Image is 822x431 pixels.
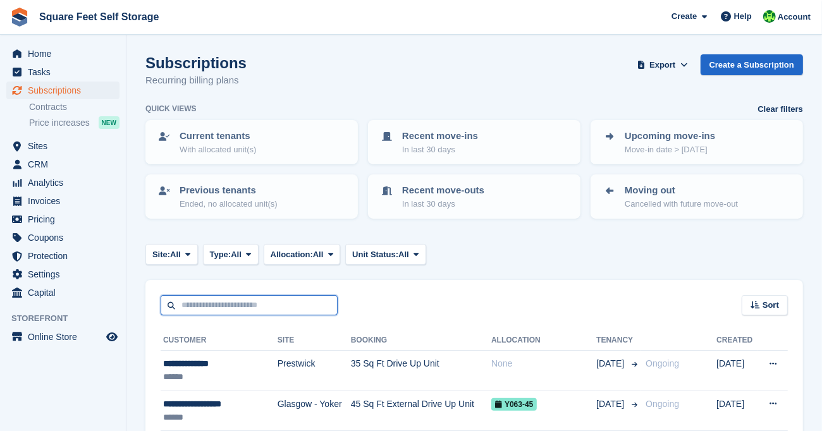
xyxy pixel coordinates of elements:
button: Unit Status: All [345,244,426,265]
th: Booking [351,331,491,351]
span: Y063-45 [491,398,537,411]
a: menu [6,155,120,173]
a: Recent move-outs In last 30 days [369,176,579,217]
td: [DATE] [716,391,758,431]
span: Help [734,10,752,23]
span: Export [649,59,675,71]
span: Price increases [29,117,90,129]
h1: Subscriptions [145,54,247,71]
p: Upcoming move-ins [625,129,715,143]
span: CRM [28,155,104,173]
span: All [231,248,242,261]
p: Recent move-ins [402,129,478,143]
a: menu [6,82,120,99]
a: Contracts [29,101,120,113]
button: Allocation: All [264,244,341,265]
a: menu [6,63,120,81]
a: menu [6,229,120,246]
p: With allocated unit(s) [180,143,256,156]
p: Cancelled with future move-out [625,198,738,210]
a: menu [6,210,120,228]
h6: Quick views [145,103,197,114]
span: Type: [210,248,231,261]
th: Tenancy [596,331,641,351]
a: Moving out Cancelled with future move-out [592,176,802,217]
span: Pricing [28,210,104,228]
a: Upcoming move-ins Move-in date > [DATE] [592,121,802,163]
a: Square Feet Self Storage [34,6,164,27]
span: Analytics [28,174,104,191]
td: Glasgow - Yoker [278,391,351,431]
span: Capital [28,284,104,301]
span: Ongoing [646,399,679,409]
span: Settings [28,265,104,283]
span: Site: [152,248,170,261]
a: Create a Subscription [701,54,803,75]
td: 45 Sq Ft External Drive Up Unit [351,391,491,431]
a: Current tenants With allocated unit(s) [147,121,357,163]
span: Unit Status: [352,248,398,261]
span: [DATE] [596,357,627,370]
span: Online Store [28,328,104,346]
a: menu [6,174,120,191]
button: Site: All [145,244,198,265]
td: 35 Sq Ft Drive Up Unit [351,351,491,391]
th: Customer [161,331,278,351]
a: menu [6,45,120,63]
a: Preview store [104,329,120,344]
span: Home [28,45,104,63]
span: Protection [28,247,104,265]
span: Account [778,11,811,23]
img: Lorraine Cassidy [763,10,776,23]
img: stora-icon-8386f47178a22dfd0bd8f6a31ec36ba5ce8667c1dd55bd0f319d3a0aa187defe.svg [10,8,29,27]
a: Clear filters [758,103,803,116]
span: Ongoing [646,358,679,368]
a: Recent move-ins In last 30 days [369,121,579,163]
span: Tasks [28,63,104,81]
a: menu [6,284,120,301]
span: Allocation: [271,248,313,261]
a: Price increases NEW [29,116,120,130]
span: [DATE] [596,398,627,411]
span: Coupons [28,229,104,246]
td: Prestwick [278,351,351,391]
a: Previous tenants Ended, no allocated unit(s) [147,176,357,217]
a: menu [6,265,120,283]
div: None [491,357,596,370]
p: Moving out [625,183,738,198]
p: In last 30 days [402,198,484,210]
p: Recent move-outs [402,183,484,198]
span: All [398,248,409,261]
td: [DATE] [716,351,758,391]
th: Site [278,331,351,351]
button: Type: All [203,244,259,265]
p: Current tenants [180,129,256,143]
span: Invoices [28,192,104,210]
p: Previous tenants [180,183,278,198]
span: All [313,248,324,261]
p: Ended, no allocated unit(s) [180,198,278,210]
p: Move-in date > [DATE] [625,143,715,156]
a: menu [6,192,120,210]
span: Storefront [11,312,126,325]
p: Recurring billing plans [145,73,247,88]
span: Create [672,10,697,23]
span: Sort [763,299,779,312]
th: Created [716,331,758,351]
div: NEW [99,116,120,129]
a: menu [6,247,120,265]
span: All [170,248,181,261]
button: Export [635,54,690,75]
span: Sites [28,137,104,155]
p: In last 30 days [402,143,478,156]
th: Allocation [491,331,596,351]
a: menu [6,137,120,155]
span: Subscriptions [28,82,104,99]
a: menu [6,328,120,346]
